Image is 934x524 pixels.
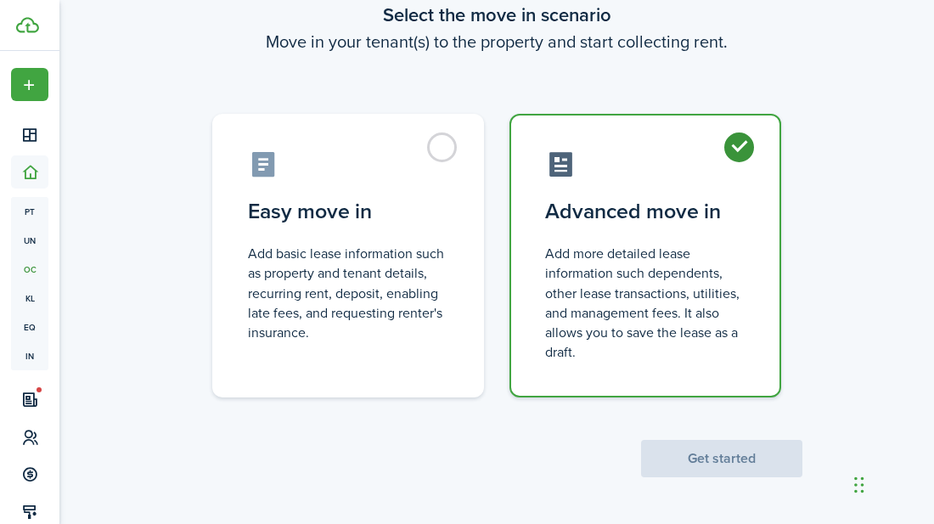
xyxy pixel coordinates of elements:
wizard-step-header-title: Select the move in scenario [191,1,802,29]
div: Drag [854,459,864,510]
a: un [11,226,48,255]
control-radio-card-title: Advanced move in [545,196,746,227]
img: TenantCloud [16,17,39,33]
control-radio-card-title: Easy move in [248,196,448,227]
a: kl [11,284,48,313]
control-radio-card-description: Add more detailed lease information such dependents, other lease transactions, utilities, and man... [545,244,746,362]
wizard-step-header-description: Move in your tenant(s) to the property and start collecting rent. [191,29,802,54]
a: pt [11,197,48,226]
a: oc [11,255,48,284]
iframe: Chat Widget [849,442,934,524]
button: Open menu [11,68,48,101]
a: in [11,341,48,370]
control-radio-card-description: Add basic lease information such as property and tenant details, recurring rent, deposit, enablin... [248,244,448,342]
a: eq [11,313,48,341]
